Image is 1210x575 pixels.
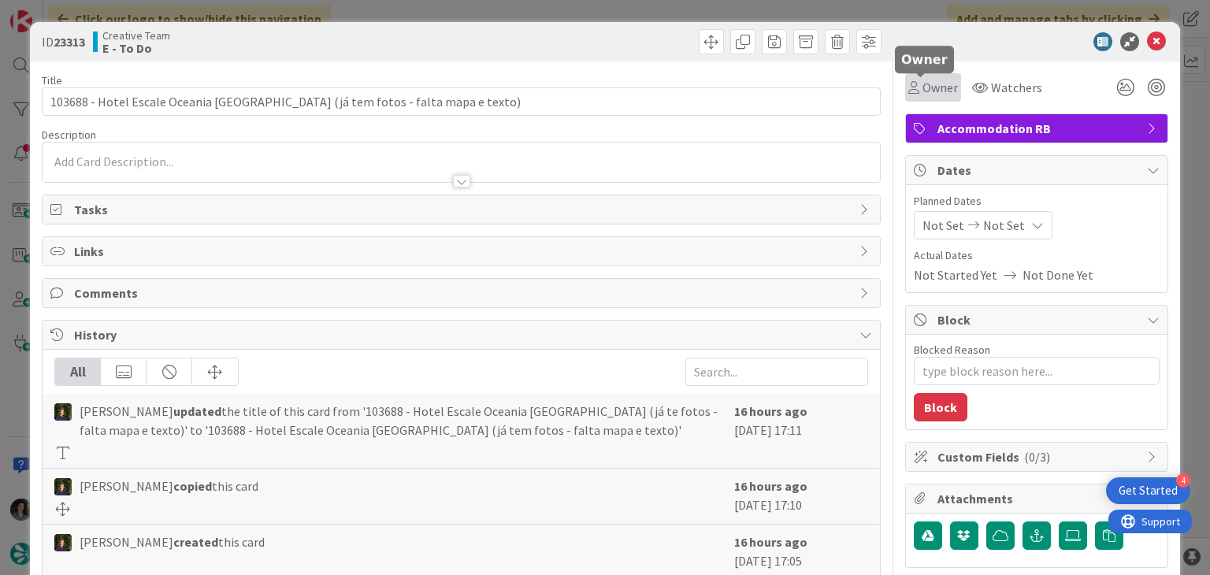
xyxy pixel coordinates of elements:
[80,402,726,440] span: [PERSON_NAME] the title of this card from '103688 - Hotel Escale Oceania [GEOGRAPHIC_DATA] (já te...
[42,73,62,87] label: Title
[914,193,1160,210] span: Planned Dates
[1106,477,1190,504] div: Open Get Started checklist, remaining modules: 4
[42,32,85,51] span: ID
[1176,473,1190,488] div: 4
[1023,265,1093,284] span: Not Done Yet
[80,532,265,551] span: [PERSON_NAME] this card
[74,325,851,344] span: History
[54,534,72,551] img: MC
[922,78,958,97] span: Owner
[991,78,1042,97] span: Watchers
[937,310,1139,329] span: Block
[173,478,212,494] b: copied
[74,200,851,219] span: Tasks
[173,403,221,419] b: updated
[173,534,218,550] b: created
[80,477,258,495] span: [PERSON_NAME] this card
[42,87,880,116] input: type card name here...
[102,29,170,42] span: Creative Team
[937,489,1139,508] span: Attachments
[55,358,101,385] div: All
[33,2,72,21] span: Support
[734,478,807,494] b: 16 hours ago
[922,216,964,235] span: Not Set
[937,447,1139,466] span: Custom Fields
[937,161,1139,180] span: Dates
[983,216,1025,235] span: Not Set
[74,242,851,261] span: Links
[1119,483,1178,499] div: Get Started
[685,358,868,386] input: Search...
[54,34,85,50] b: 23313
[937,119,1139,138] span: Accommodation RB
[54,403,72,421] img: MC
[901,52,948,67] h5: Owner
[914,247,1160,264] span: Actual Dates
[734,477,868,516] div: [DATE] 17:10
[42,128,96,142] span: Description
[1024,449,1050,465] span: ( 0/3 )
[734,402,868,460] div: [DATE] 17:11
[54,478,72,495] img: MC
[914,343,990,357] label: Blocked Reason
[734,403,807,419] b: 16 hours ago
[734,532,868,570] div: [DATE] 17:05
[102,42,170,54] b: E - To Do
[914,265,997,284] span: Not Started Yet
[734,534,807,550] b: 16 hours ago
[914,393,967,421] button: Block
[74,284,851,302] span: Comments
